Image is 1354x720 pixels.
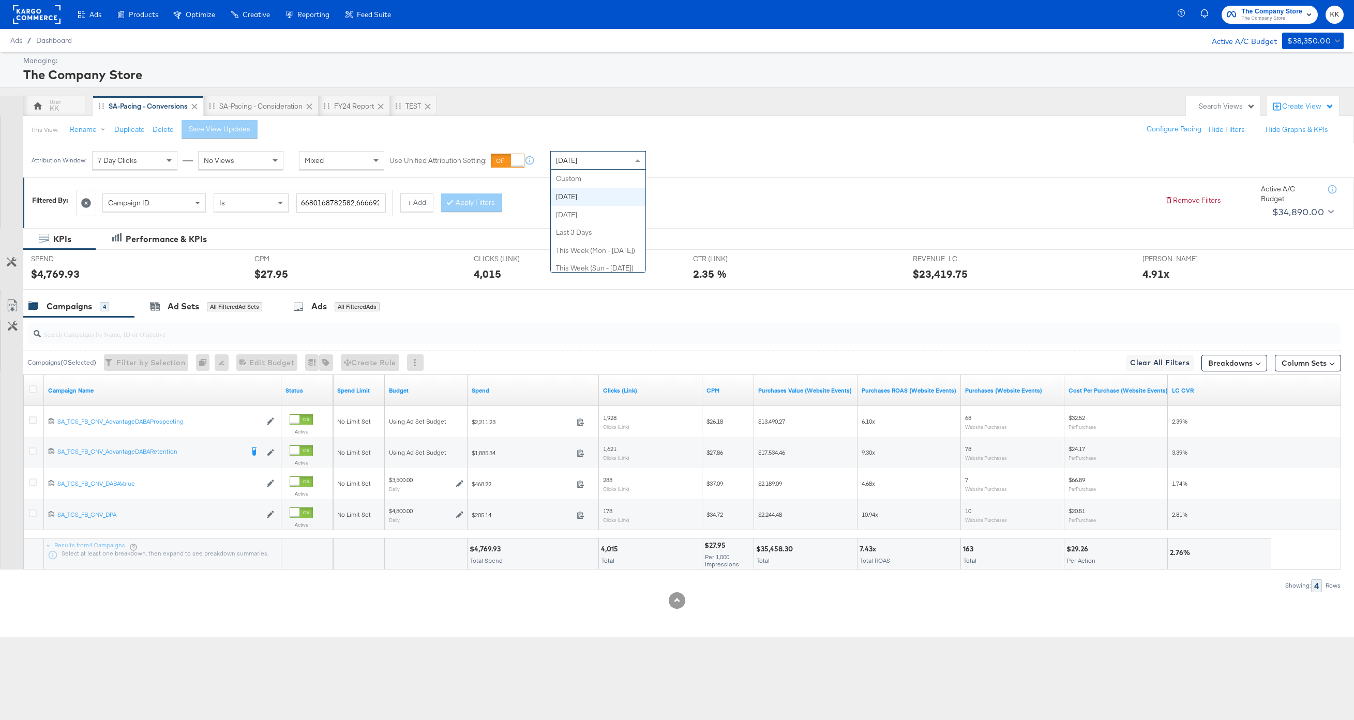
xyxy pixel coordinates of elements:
[1272,204,1324,220] div: $34,890.00
[1222,6,1318,24] button: The Company StoreThe Company Store
[1066,544,1091,554] div: $29.26
[48,386,277,395] a: Your campaign name.
[862,386,957,395] a: The total value of the purchase actions divided by spend tracked by your Custom Audience pixel on...
[470,557,503,564] span: Total Spend
[758,479,782,487] span: $2,189.09
[601,544,621,554] div: 4,015
[472,511,573,519] span: $205.14
[337,448,371,456] span: No Limit Set
[556,156,577,165] span: [DATE]
[758,448,785,456] span: $17,534.46
[693,266,727,281] div: 2.35 %
[913,254,990,264] span: REVENUE_LC
[603,517,629,523] sub: Clicks (Link)
[470,544,504,554] div: $4,769.93
[1285,582,1311,589] div: Showing:
[1326,6,1344,24] button: KK
[400,193,433,212] button: + Add
[27,358,96,367] div: Campaigns ( 0 Selected)
[706,511,723,518] span: $34.72
[551,259,645,277] div: This Week (Sun - [DATE])
[357,10,391,19] span: Feed Suite
[100,302,109,311] div: 4
[290,521,313,528] label: Active
[395,103,401,109] div: Drag to reorder tab
[1069,486,1096,492] sub: Per Purchase
[603,445,616,453] span: 1,621
[57,417,261,426] a: SA_TCS_FB_CNV_AdvantageDABAProspecting
[913,266,968,281] div: $23,419.75
[1139,120,1209,139] button: Configure Pacing
[31,126,58,134] div: This View:
[603,507,612,515] span: 178
[706,479,723,487] span: $37.09
[1142,266,1169,281] div: 4.91x
[47,301,92,312] div: Campaigns
[1165,196,1221,205] button: Remove Filters
[474,266,501,281] div: 4,015
[196,354,215,371] div: 0
[297,10,329,19] span: Reporting
[243,10,270,19] span: Creative
[551,223,645,242] div: Last 3 Days
[603,386,698,395] a: The number of clicks on links appearing on your ad or Page that direct people to your sites off F...
[1126,355,1194,371] button: Clear All Filters
[186,10,215,19] span: Optimize
[1287,35,1331,48] div: $38,350.00
[963,544,976,554] div: 163
[31,157,87,164] div: Attribution Window:
[1282,33,1344,49] button: $38,350.00
[704,541,729,550] div: $27.95
[114,125,145,134] button: Duplicate
[108,198,149,207] span: Campaign ID
[1172,511,1187,518] span: 2.81%
[98,156,137,165] span: 7 Day Clicks
[472,386,595,395] a: The total amount spent to date.
[98,103,104,109] div: Drag to reorder tab
[1069,507,1085,515] span: $20.51
[23,56,1341,66] div: Managing:
[1172,386,1267,395] a: 1/0 Purchases / Clicks
[389,417,463,426] div: Using Ad Set Budget
[551,206,645,224] div: [DATE]
[1069,517,1096,523] sub: Per Purchase
[32,196,68,205] div: Filtered By:
[1201,33,1277,48] div: Active A/C Budget
[335,302,380,311] div: All Filtered Ads
[965,507,971,515] span: 10
[1142,254,1220,264] span: [PERSON_NAME]
[862,511,878,518] span: 10.94x
[472,418,573,426] span: $2,211.23
[389,476,413,484] div: $3,500.00
[860,544,879,554] div: 7.43x
[296,193,386,213] input: Enter a search term
[603,455,629,461] sub: Clicks (Link)
[337,479,371,487] span: No Limit Set
[36,36,72,44] span: Dashboard
[389,507,413,515] div: $4,800.00
[756,544,796,554] div: $35,458.30
[472,449,573,457] span: $1,885.34
[965,476,968,484] span: 7
[472,480,573,488] span: $468.22
[706,417,723,425] span: $26.18
[1069,414,1085,422] span: $32.52
[758,386,853,395] a: The total value of the purchase actions tracked by your Custom Audience pixel on your website aft...
[1201,355,1267,371] button: Breakdowns
[290,459,313,466] label: Active
[964,557,976,564] span: Total
[405,101,421,111] div: TEST
[89,10,101,19] span: Ads
[57,479,261,488] a: SA_TCS_FB_CNV_DABAValue
[109,101,188,111] div: SA-Pacing - Conversions
[285,386,329,395] a: Shows the current state of your Ad Campaign.
[209,103,215,109] div: Drag to reorder tab
[168,301,199,312] div: Ad Sets
[1069,445,1085,453] span: $24.17
[31,266,80,281] div: $4,769.93
[129,10,158,19] span: Products
[705,553,739,568] span: Per 1,000 Impressions
[860,557,890,564] span: Total ROAS
[337,386,381,395] a: If set, this is the maximum spend for your campaign.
